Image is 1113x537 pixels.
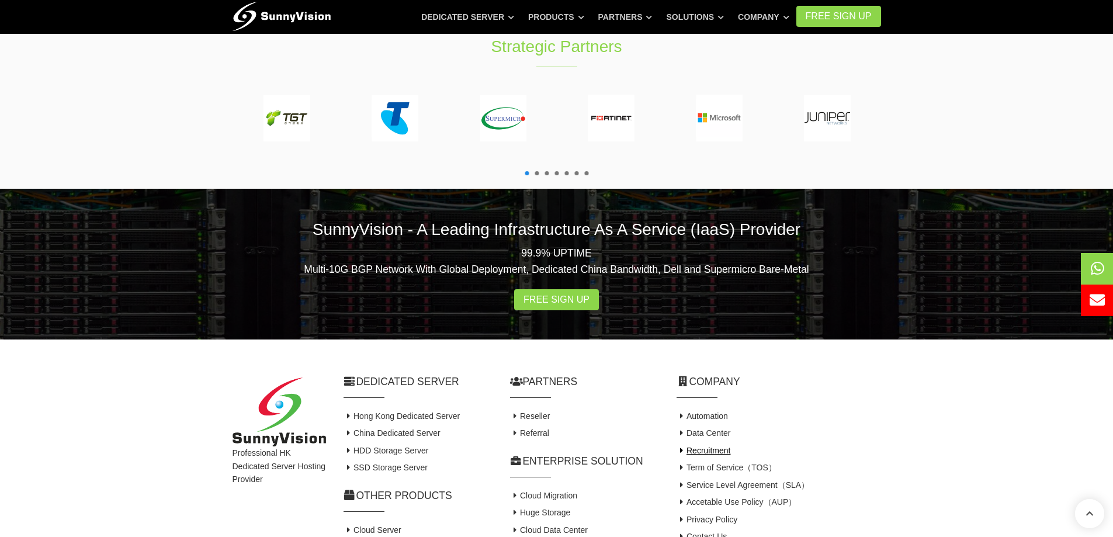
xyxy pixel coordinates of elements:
[362,35,751,58] h1: Strategic Partners
[510,428,549,438] a: Referral
[233,218,881,241] h2: SunnyVision - A Leading Infrastructure As A Service (IaaS) Provider
[677,375,881,389] h2: Company
[677,428,731,438] a: Data Center
[677,463,776,472] a: Term of Service（TOS）
[510,375,659,389] h2: Partners
[677,446,731,455] a: Recruitment
[796,6,881,27] a: FREE Sign Up
[510,525,588,535] a: Cloud Data Center
[344,411,460,421] a: Hong Kong Dedicated Server
[514,289,599,310] a: Free Sign Up
[677,411,728,421] a: Automation
[677,515,738,524] a: Privacy Policy
[666,6,724,27] a: Solutions
[233,377,326,447] img: SunnyVision Limited
[677,497,797,507] a: Accetable Use Policy（AUP）
[696,95,743,141] img: microsoft-150.png
[510,491,578,500] a: Cloud Migration
[804,95,851,141] img: juniper-150.png
[344,525,401,535] a: Cloud Server
[528,6,584,27] a: Products
[421,6,514,27] a: Dedicated Server
[738,6,789,27] a: Company
[344,463,428,472] a: SSD Storage Server
[263,95,310,141] img: tgs-150.png
[588,95,634,141] img: fortinet-150.png
[372,95,418,141] img: telstra-150.png
[598,6,653,27] a: Partners
[344,446,429,455] a: HDD Storage Server
[344,428,441,438] a: China Dedicated Server
[480,95,526,141] img: supermicro-150.png
[510,508,571,517] a: Huge Storage
[233,245,881,278] p: 99.9% UPTIME Multi-10G BGP Network With Global Deployment, Dedicated China Bandwidth, Dell and Su...
[677,480,810,490] a: Service Level Agreement（SLA）
[344,375,493,389] h2: Dedicated Server
[510,411,550,421] a: Reseller
[344,489,493,503] h2: Other Products
[510,454,659,469] h2: Enterprise Solution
